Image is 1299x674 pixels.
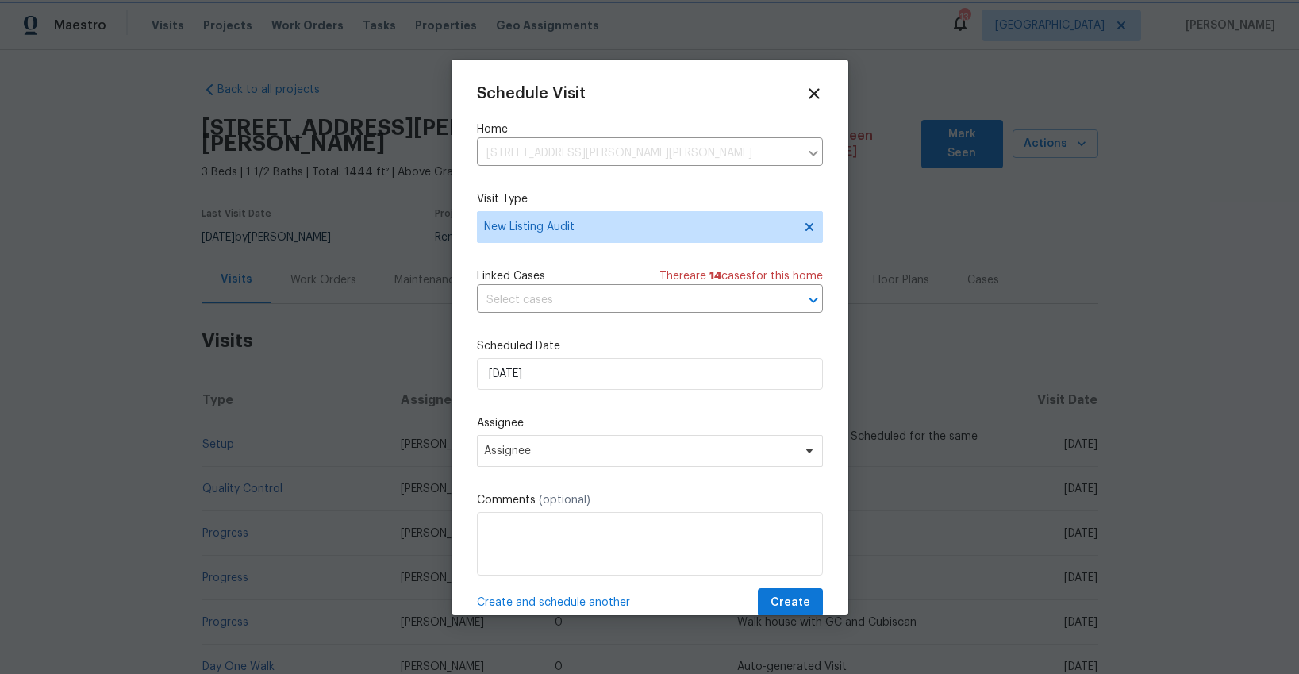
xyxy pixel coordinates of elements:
span: 14 [709,271,721,282]
label: Assignee [477,415,823,431]
label: Home [477,121,823,137]
span: Assignee [484,445,795,457]
span: Create [771,593,810,613]
span: Close [805,85,823,102]
span: Create and schedule another [477,595,630,610]
button: Open [802,289,824,311]
span: Schedule Visit [477,86,586,102]
span: Linked Cases [477,268,545,284]
span: There are case s for this home [659,268,823,284]
span: New Listing Audit [484,219,793,235]
label: Comments [477,492,823,508]
input: Select cases [477,288,778,313]
button: Create [758,588,823,618]
label: Visit Type [477,191,823,207]
input: Enter in an address [477,141,799,166]
span: (optional) [539,495,590,506]
input: M/D/YYYY [477,358,823,390]
label: Scheduled Date [477,338,823,354]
